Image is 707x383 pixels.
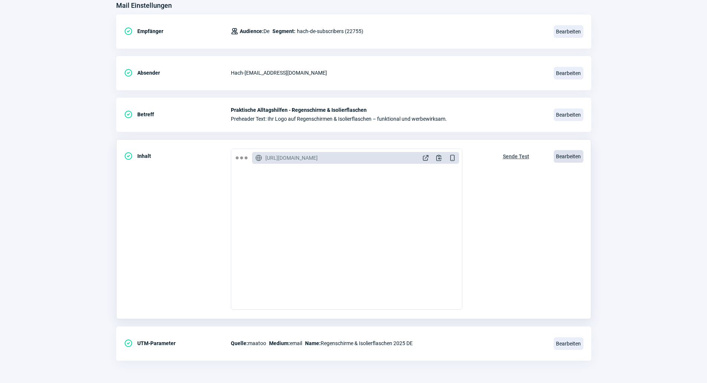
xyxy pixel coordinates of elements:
span: Bearbeiten [554,108,583,121]
span: email [269,339,302,348]
span: Quelle: [231,340,248,346]
span: Name: [305,340,321,346]
span: Bearbeiten [554,150,583,163]
div: UTM-Parameter [124,336,231,351]
span: Bearbeiten [554,25,583,38]
div: Hach - [EMAIL_ADDRESS][DOMAIN_NAME] [231,65,545,80]
span: [URL][DOMAIN_NAME] [265,154,318,162]
span: De [240,27,269,36]
span: Praktische Alltagshilfen - Regenschirme & Isolierflaschen [231,107,545,113]
div: Inhalt [124,149,231,163]
span: Audience: [240,28,264,34]
div: Betreff [124,107,231,122]
span: Bearbeiten [554,67,583,79]
span: Segment: [272,27,295,36]
span: Medium: [269,340,290,346]
span: Preheader Text: Ihr Logo auf Regenschirmen & Isolierflaschen – funktional und werbewirksam. [231,116,545,122]
button: Sende Test [495,149,537,163]
div: hach-de-subscribers (22755) [231,24,363,39]
span: Bearbeiten [554,337,583,350]
span: Regenschirme & Isolierflaschen 2025 DE [305,339,413,348]
span: maatoo [231,339,266,348]
div: Absender [124,65,231,80]
div: Empfänger [124,24,231,39]
span: Sende Test [503,150,529,162]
